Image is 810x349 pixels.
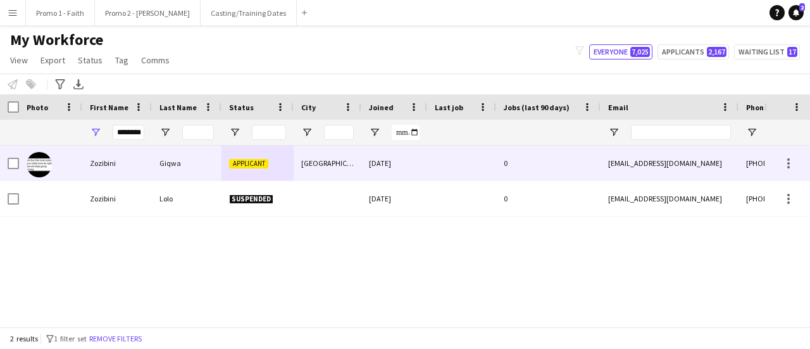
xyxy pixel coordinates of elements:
span: 1 filter set [54,334,87,343]
input: City Filter Input [324,125,354,140]
div: [EMAIL_ADDRESS][DOMAIN_NAME] [601,181,738,216]
input: Joined Filter Input [392,125,420,140]
span: Tag [115,54,128,66]
span: City [301,103,316,112]
span: First Name [90,103,128,112]
div: Giqwa [152,146,221,181]
input: Email Filter Input [631,125,731,140]
a: 2 [788,5,804,20]
span: Email [608,103,628,112]
a: View [5,52,33,68]
button: Open Filter Menu [159,127,171,138]
span: Joined [369,103,394,112]
span: Comms [141,54,170,66]
span: Status [229,103,254,112]
span: Photo [27,103,48,112]
input: Last Name Filter Input [182,125,214,140]
span: Export [40,54,65,66]
button: Everyone7,025 [589,44,652,60]
div: Zozibini [82,146,152,181]
app-action-btn: Export XLSX [71,77,86,92]
div: [DATE] [361,146,427,181]
button: Waiting list17 [734,44,800,60]
input: First Name Filter Input [113,125,144,140]
button: Open Filter Menu [608,127,620,138]
button: Open Filter Menu [229,127,240,138]
div: [EMAIL_ADDRESS][DOMAIN_NAME] [601,146,738,181]
span: View [10,54,28,66]
span: Phone [746,103,768,112]
button: Applicants2,167 [657,44,729,60]
a: Comms [136,52,175,68]
div: 0 [496,146,601,181]
span: 2,167 [707,47,726,57]
button: Promo 1 - Faith [26,1,95,25]
span: 2 [799,3,805,11]
button: Open Filter Menu [301,127,313,138]
button: Open Filter Menu [746,127,757,138]
span: Suspended [229,194,273,204]
div: Zozibini [82,181,152,216]
button: Open Filter Menu [369,127,380,138]
span: Last job [435,103,463,112]
div: [DATE] [361,181,427,216]
button: Promo 2 - [PERSON_NAME] [95,1,201,25]
a: Export [35,52,70,68]
app-action-btn: Advanced filters [53,77,68,92]
div: [GEOGRAPHIC_DATA] [294,146,361,181]
input: Status Filter Input [252,125,286,140]
span: Last Name [159,103,197,112]
span: 17 [787,47,797,57]
button: Casting/Training Dates [201,1,297,25]
span: Jobs (last 90 days) [504,103,570,112]
div: Lolo [152,181,221,216]
span: Status [78,54,103,66]
span: My Workforce [10,30,103,49]
button: Remove filters [87,332,144,346]
div: 0 [496,181,601,216]
img: Zozibini Giqwa [27,152,52,177]
span: Applicant [229,159,268,168]
span: 7,025 [630,47,650,57]
a: Tag [110,52,134,68]
a: Status [73,52,108,68]
button: Open Filter Menu [90,127,101,138]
